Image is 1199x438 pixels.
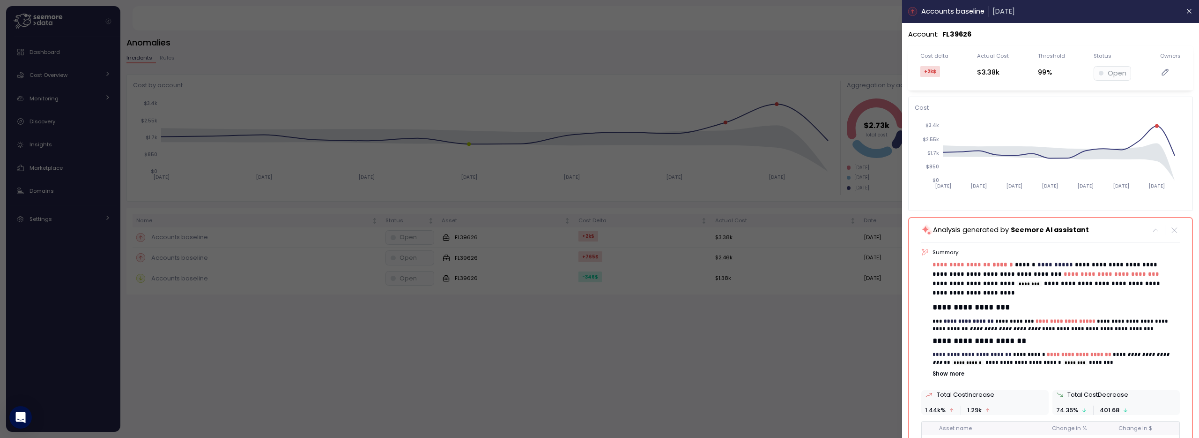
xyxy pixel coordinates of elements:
[925,123,939,129] tspan: $3.4k
[1056,406,1078,415] p: 74.35 %
[933,178,939,184] tspan: $0
[1100,406,1119,415] p: 401.68
[923,136,939,143] tspan: $2.55k
[977,52,1009,60] div: Actual Cost
[1038,67,1065,78] div: 99%
[1052,424,1110,433] div: Change in %
[942,29,971,40] p: FL39626
[915,103,1186,113] p: Cost
[926,164,939,170] tspan: $850
[1118,424,1176,433] div: Change in $
[1011,225,1089,234] span: Seemore AI assistant
[933,225,1089,235] p: Analysis generated by
[1042,183,1058,189] tspan: [DATE]
[1149,183,1165,189] tspan: [DATE]
[1095,67,1131,80] button: Open
[927,150,939,156] tspan: $1.7k
[925,406,946,415] p: 1.44k %
[1068,390,1129,400] p: Total Cost Decrease
[933,370,1180,378] button: Show more
[921,6,984,17] p: Accounts baseline
[937,390,994,400] p: Total Cost Increase
[920,66,940,77] div: +2k $
[1006,183,1022,189] tspan: [DATE]
[920,52,948,60] div: Cost delta
[1113,183,1130,189] tspan: [DATE]
[1160,52,1181,60] div: Owners
[1108,68,1126,79] p: Open
[940,424,1045,433] div: Asset name
[992,6,1015,17] p: [DATE]
[977,67,1009,78] div: $3.38k
[935,183,951,189] tspan: [DATE]
[967,406,982,415] p: 1.29k
[9,406,32,429] div: Open Intercom Messenger
[970,183,987,189] tspan: [DATE]
[933,249,1180,256] p: Summary:
[1094,52,1112,60] div: Status
[1077,183,1094,189] tspan: [DATE]
[908,29,939,40] p: Account :
[1038,52,1065,60] div: Threshold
